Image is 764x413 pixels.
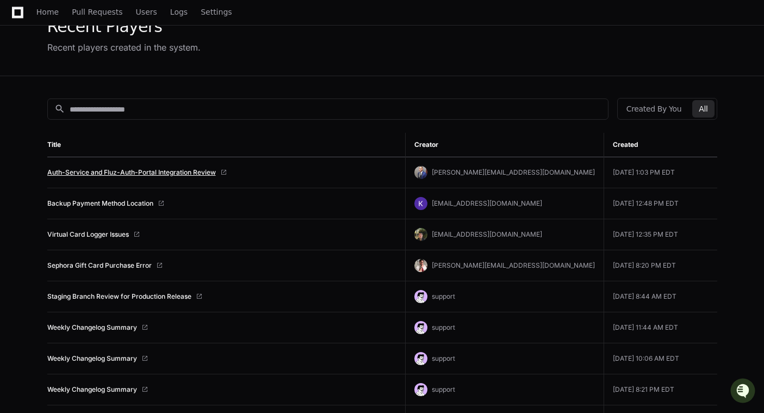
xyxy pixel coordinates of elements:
[414,259,427,272] img: ACg8ocLr5ocjS_DnUyfbXRNw75xRvVUWooYLev62PzYbnSNZmqzyVjIU=s96-c
[47,354,137,363] a: Weekly Changelog Summary
[432,230,542,238] span: [EMAIL_ADDRESS][DOMAIN_NAME]
[47,261,152,270] a: Sephora Gift Card Purchase Error
[11,11,33,33] img: PlayerZero
[170,9,188,15] span: Logs
[692,100,714,118] button: All
[36,9,59,15] span: Home
[414,197,427,210] img: ACg8ocKYBhpekE0Hyv2bVe9YHZFFy8zuSV2tFDBhb5Gf1w93xO_wjg=s96-c
[604,133,717,157] th: Created
[432,323,455,331] span: support
[136,9,157,15] span: Users
[37,81,178,92] div: Start new chat
[432,292,455,300] span: support
[406,133,604,157] th: Creator
[414,321,427,334] img: avatar
[620,100,688,118] button: Created By You
[432,385,455,393] span: support
[47,292,191,301] a: Staging Branch Review for Production Release
[77,114,132,122] a: Powered byPylon
[604,188,717,219] td: [DATE] 12:48 PM EDT
[432,199,542,207] span: [EMAIL_ADDRESS][DOMAIN_NAME]
[185,84,198,97] button: Start new chat
[47,168,216,177] a: Auth-Service and Fluz-Auth-Portal Integration Review
[604,250,717,281] td: [DATE] 8:20 PM EDT
[432,168,595,176] span: [PERSON_NAME][EMAIL_ADDRESS][DOMAIN_NAME]
[11,81,30,101] img: 1756235613930-3d25f9e4-fa56-45dd-b3ad-e072dfbd1548
[47,133,406,157] th: Title
[414,166,427,179] img: ACg8ocK82czxya8bQ8sHeqSe3i3bvfMDDA_UOgZvfisSixqIboS_ZPQ=s96-c
[11,44,198,61] div: Welcome
[604,312,717,343] td: [DATE] 11:44 AM EDT
[72,9,122,15] span: Pull Requests
[604,157,717,188] td: [DATE] 1:03 PM EDT
[47,17,201,36] div: Recent Players
[604,374,717,405] td: [DATE] 8:21 PM EDT
[47,230,129,239] a: Virtual Card Logger Issues
[54,103,65,114] mat-icon: search
[729,377,759,406] iframe: Open customer support
[604,219,717,250] td: [DATE] 12:35 PM EDT
[414,352,427,365] img: avatar
[47,41,201,54] div: Recent players created in the system.
[37,92,138,101] div: We're available if you need us!
[414,228,427,241] img: ACg8ocJs1rV6a8pTCAcEraABaShIKfzCiQUT-29w4lSDAx3kp-G5VI0=s96-c
[432,354,455,362] span: support
[432,261,595,269] span: [PERSON_NAME][EMAIL_ADDRESS][DOMAIN_NAME]
[414,290,427,303] img: avatar
[604,343,717,374] td: [DATE] 10:06 AM EDT
[201,9,232,15] span: Settings
[47,199,153,208] a: Backup Payment Method Location
[47,385,137,394] a: Weekly Changelog Summary
[414,383,427,396] img: avatar
[604,281,717,312] td: [DATE] 8:44 AM EDT
[47,323,137,332] a: Weekly Changelog Summary
[108,114,132,122] span: Pylon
